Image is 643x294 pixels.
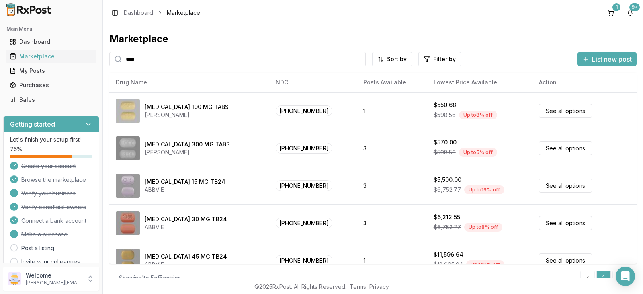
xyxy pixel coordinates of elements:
td: 3 [357,204,427,242]
div: [PERSON_NAME] [145,148,230,156]
div: [MEDICAL_DATA] 15 MG TB24 [145,178,225,186]
h3: Getting started [10,119,55,129]
td: 1 [357,92,427,130]
div: [MEDICAL_DATA] 300 MG TABS [145,140,230,148]
img: Rinvoq 30 MG TB24 [116,211,140,235]
div: 1 [612,3,620,11]
button: 9+ [624,6,637,19]
div: Sales [10,96,93,104]
a: See all options [539,104,592,118]
button: Filter by [418,52,461,66]
button: List new post [577,52,637,66]
span: $6,752.77 [434,223,461,231]
p: Let's finish your setup first! [10,136,92,144]
span: List new post [592,54,632,64]
button: 1 [604,6,617,19]
td: 3 [357,130,427,167]
span: Connect a bank account [21,217,86,225]
p: [PERSON_NAME][EMAIL_ADDRESS][DOMAIN_NAME] [26,280,82,286]
img: Rinvoq 15 MG TB24 [116,174,140,198]
div: [PERSON_NAME] [145,111,229,119]
div: Marketplace [10,52,93,60]
th: Drug Name [109,73,269,92]
div: 9+ [629,3,640,11]
span: 75 % [10,145,22,153]
a: Privacy [369,283,389,290]
div: $5,500.00 [434,176,461,184]
button: Sort by [372,52,412,66]
span: [PHONE_NUMBER] [276,143,332,154]
a: Sales [6,93,96,107]
th: Lowest Price Available [427,73,532,92]
td: 3 [357,167,427,204]
a: Dashboard [124,9,153,17]
th: NDC [269,73,357,92]
div: Up to 8 % off [466,260,504,269]
div: $550.68 [434,101,456,109]
span: $598.56 [434,111,456,119]
button: Dashboard [3,35,99,48]
button: Marketplace [3,50,99,63]
div: ABBVIE [145,261,227,269]
a: My Posts [6,64,96,78]
span: Make a purchase [21,230,68,238]
a: Dashboard [6,35,96,49]
span: Sort by [387,55,407,63]
span: Filter by [433,55,456,63]
div: [MEDICAL_DATA] 30 MG TB24 [145,215,227,223]
th: Posts Available [357,73,427,92]
button: Purchases [3,79,99,92]
span: [PHONE_NUMBER] [276,218,332,228]
span: $12,605.04 [434,261,463,269]
div: Up to 8 % off [459,111,497,119]
div: [MEDICAL_DATA] 45 MG TB24 [145,253,227,261]
a: See all options [539,179,592,193]
img: User avatar [8,272,21,285]
a: List new post [577,56,637,64]
span: Browse the marketplace [21,176,86,184]
a: Purchases [6,78,96,93]
a: Terms [350,283,366,290]
div: My Posts [10,67,93,75]
p: Welcome [26,271,82,280]
div: ABBVIE [145,223,227,231]
span: $6,752.77 [434,186,461,194]
a: See all options [539,141,592,155]
span: Marketplace [167,9,200,17]
button: Sales [3,93,99,106]
span: [PHONE_NUMBER] [276,105,332,116]
button: My Posts [3,64,99,77]
img: Rinvoq 45 MG TB24 [116,249,140,273]
img: Invokana 300 MG TABS [116,136,140,160]
nav: pagination [580,271,627,285]
div: Up to 8 % off [464,223,502,232]
a: 1 [596,271,611,285]
h2: Main Menu [6,26,96,32]
a: Post a listing [21,244,54,252]
span: Verify your business [21,189,76,197]
img: RxPost Logo [3,3,55,16]
div: Purchases [10,81,93,89]
div: $570.00 [434,138,457,146]
td: 1 [357,242,427,279]
div: $11,596.64 [434,251,463,259]
a: Marketplace [6,49,96,64]
th: Action [532,73,637,92]
span: [PHONE_NUMBER] [276,255,332,266]
span: Create your account [21,162,76,170]
div: Up to 5 % off [459,148,497,157]
a: See all options [539,253,592,267]
span: [PHONE_NUMBER] [276,180,332,191]
img: Invokana 100 MG TABS [116,99,140,123]
div: [MEDICAL_DATA] 100 MG TABS [145,103,229,111]
a: Invite your colleagues [21,258,80,266]
span: Verify beneficial owners [21,203,86,211]
div: Dashboard [10,38,93,46]
a: See all options [539,216,592,230]
div: Open Intercom Messenger [616,267,635,286]
div: Showing 1 to 5 of 5 entries [119,274,181,282]
nav: breadcrumb [124,9,200,17]
div: ABBVIE [145,186,225,194]
span: $598.56 [434,148,456,156]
